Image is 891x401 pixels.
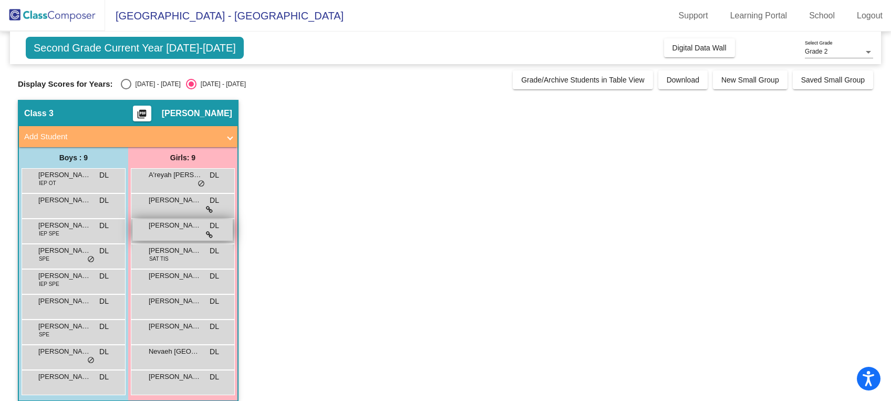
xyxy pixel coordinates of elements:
span: DL [99,321,109,332]
span: DL [99,296,109,307]
span: [PERSON_NAME] [38,372,91,382]
span: DL [210,220,219,231]
button: Grade/Archive Students in Table View [513,70,653,89]
span: do_not_disturb_alt [198,180,205,188]
span: New Small Group [721,76,779,84]
mat-expansion-panel-header: Add Student [19,126,237,147]
span: SPE [39,331,49,338]
span: DL [99,372,109,383]
span: A'reyah [PERSON_NAME] [149,170,201,180]
span: [PERSON_NAME] [38,346,91,357]
a: Support [670,7,717,24]
span: do_not_disturb_alt [87,356,95,365]
span: Digital Data Wall [672,44,727,52]
div: Boys : 9 [19,147,128,168]
span: Display Scores for Years: [18,79,113,89]
span: IEP OT [39,179,56,187]
span: [PERSON_NAME] [149,372,201,382]
button: Download [658,70,708,89]
span: DL [210,321,219,332]
span: [PERSON_NAME] [PERSON_NAME] [38,296,91,306]
span: DL [210,372,219,383]
span: DL [210,271,219,282]
span: Nevaeh [GEOGRAPHIC_DATA] [149,346,201,357]
span: DL [99,271,109,282]
div: [DATE] - [DATE] [131,79,181,89]
span: IEP SPE [39,230,59,238]
span: SAT TIS [149,255,169,263]
span: DL [99,245,109,256]
span: Grade 2 [805,48,827,55]
a: Learning Portal [722,7,796,24]
button: Digital Data Wall [664,38,735,57]
span: DL [99,220,109,231]
span: [PERSON_NAME] [149,245,201,256]
span: [PERSON_NAME] [149,195,201,205]
span: DL [99,346,109,357]
span: [PERSON_NAME] [38,170,91,180]
span: [PERSON_NAME] [38,271,91,281]
span: DL [210,245,219,256]
button: New Small Group [713,70,788,89]
button: Saved Small Group [793,70,873,89]
span: DL [210,296,219,307]
span: [PERSON_NAME] [149,321,201,332]
span: [PERSON_NAME] [162,108,232,119]
div: Girls: 9 [128,147,237,168]
span: [PERSON_NAME] [149,220,201,231]
span: SPE [39,255,49,263]
span: [GEOGRAPHIC_DATA] - [GEOGRAPHIC_DATA] [105,7,344,24]
span: DL [210,346,219,357]
span: Class 3 [24,108,54,119]
span: Second Grade Current Year [DATE]-[DATE] [26,37,244,59]
span: [PERSON_NAME] [149,271,201,281]
mat-radio-group: Select an option [121,79,246,89]
a: Logout [848,7,891,24]
button: Print Students Details [133,106,151,121]
span: [PERSON_NAME] [38,321,91,332]
span: Download [667,76,699,84]
mat-icon: picture_as_pdf [136,109,148,124]
span: DL [210,195,219,206]
span: Grade/Archive Students in Table View [521,76,645,84]
span: [PERSON_NAME] [38,195,91,205]
a: School [801,7,843,24]
span: [PERSON_NAME] [149,296,201,306]
span: DL [99,170,109,181]
mat-panel-title: Add Student [24,131,220,143]
span: do_not_disturb_alt [87,255,95,264]
span: DL [99,195,109,206]
span: [PERSON_NAME] [38,220,91,231]
span: Saved Small Group [801,76,865,84]
span: [PERSON_NAME] [38,245,91,256]
span: IEP SPE [39,280,59,288]
span: DL [210,170,219,181]
div: [DATE] - [DATE] [196,79,246,89]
